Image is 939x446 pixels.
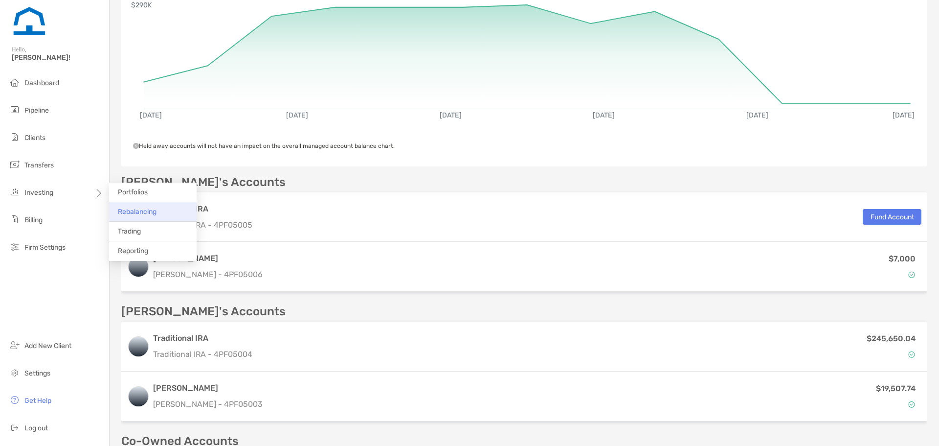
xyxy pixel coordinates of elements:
[24,79,59,87] span: Dashboard
[9,186,21,198] img: investing icon
[593,111,615,119] text: [DATE]
[140,111,162,119] text: [DATE]
[867,332,916,345] p: $245,650.04
[131,1,152,9] text: $290K
[863,209,921,225] button: Fund Account
[153,253,263,264] h3: [PERSON_NAME]
[129,337,148,356] img: logo account
[9,339,21,351] img: add_new_client icon
[746,111,768,119] text: [DATE]
[440,111,462,119] text: [DATE]
[153,203,252,215] h3: Traditional IRA
[908,351,915,358] img: Account Status icon
[9,422,21,433] img: logout icon
[118,188,148,196] span: Portfolios
[9,367,21,378] img: settings icon
[24,188,53,197] span: Investing
[12,53,103,62] span: [PERSON_NAME]!
[9,394,21,406] img: get-help icon
[153,382,263,394] h3: [PERSON_NAME]
[118,247,148,255] span: Reporting
[153,219,252,231] p: Traditional IRA - 4PF05005
[908,401,915,408] img: Account Status icon
[908,271,915,278] img: Account Status icon
[9,76,21,88] img: dashboard icon
[12,4,47,39] img: Zoe Logo
[121,176,286,188] p: [PERSON_NAME]'s Accounts
[24,243,66,252] span: Firm Settings
[24,161,54,169] span: Transfers
[24,342,71,350] span: Add New Client
[24,424,48,432] span: Log out
[153,332,252,344] h3: Traditional IRA
[889,253,916,265] p: $7,000
[118,227,141,235] span: Trading
[129,387,148,406] img: logo account
[876,382,916,395] p: $19,507.74
[153,348,252,360] p: Traditional IRA - 4PF05004
[24,369,50,377] span: Settings
[153,268,263,281] p: [PERSON_NAME] - 4PF05006
[893,111,915,119] text: [DATE]
[24,106,49,115] span: Pipeline
[24,397,51,405] span: Get Help
[129,257,148,277] img: logo account
[153,398,263,410] p: [PERSON_NAME] - 4PF05003
[9,241,21,253] img: firm-settings icon
[24,216,43,224] span: Billing
[9,104,21,116] img: pipeline icon
[121,305,286,318] p: [PERSON_NAME]'s Accounts
[286,111,308,119] text: [DATE]
[9,131,21,143] img: clients icon
[133,142,395,149] span: Held away accounts will not have an impact on the overall managed account balance chart.
[9,213,21,225] img: billing icon
[9,159,21,170] img: transfers icon
[118,208,156,216] span: Rebalancing
[24,134,45,142] span: Clients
